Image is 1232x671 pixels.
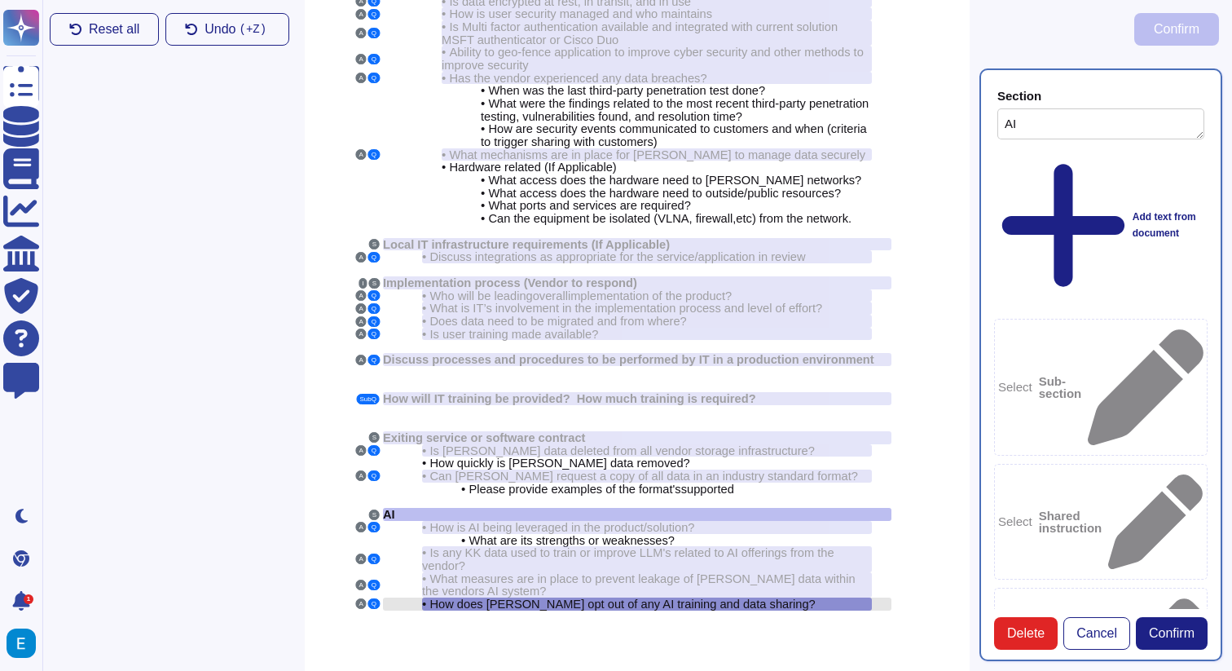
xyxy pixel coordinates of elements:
[368,470,380,481] button: Q
[50,13,159,46] button: Reset all
[994,319,1208,456] div: Select
[7,629,36,658] img: user
[442,71,446,85] span: •
[488,174,861,187] span: What access does the hardware need to [PERSON_NAME] networks?
[1136,617,1208,650] button: Confirm
[355,329,366,339] button: A
[422,520,426,534] span: •
[236,24,271,35] kbd: ( +Z)
[355,598,366,609] button: A
[383,276,637,289] span: Implementation process (Vendor to respond)
[368,54,380,64] button: Q
[568,289,732,302] span: implementation of the product?
[3,625,47,661] button: user
[1039,375,1082,400] b: Sub-section
[481,83,485,97] span: •
[368,149,380,160] button: Q
[383,431,585,444] span: Exiting service or software contract
[368,598,380,609] button: Q
[355,73,366,83] button: A
[469,534,675,547] span: What are its strengths or weaknesses?
[481,96,485,110] span: •
[355,554,366,564] button: A
[488,199,690,212] span: What ports and services are required?
[368,316,380,327] button: Q
[368,355,380,365] button: Q
[429,457,689,470] span: How quickly is [PERSON_NAME] data removed?
[481,121,485,135] span: •
[359,278,367,289] button: I
[481,97,869,123] span: What were the findings related to the most recent third-party penetration testing, vulnerabilitie...
[422,546,834,572] span: Is any KK data used to train or improve LLM's related to AI offerings from the vendor?
[488,84,765,97] span: When was the last third-party penetration test done?
[429,444,814,457] span: Is [PERSON_NAME] data deleted from all vendor storage infrastructure?
[461,533,465,547] span: •
[355,54,366,64] button: A
[355,149,366,160] button: A
[368,445,380,456] button: Q
[997,90,1041,102] div: Section
[383,508,395,521] span: AI
[368,522,380,532] button: Q
[165,13,289,46] button: Undo(+Z)
[429,302,822,315] span: What is IT’s involvement in the implementation process and level of effort?
[422,469,426,483] span: •
[481,186,485,200] span: •
[429,315,686,328] span: Does data need to be migrated and from where?
[368,252,380,263] button: Q
[355,303,366,314] button: A
[422,327,426,341] span: •
[488,212,736,225] span: Can the equipment be isolated (VLNA, firewall,
[369,278,380,289] button: S
[994,617,1058,650] button: Delete
[422,572,856,598] span: What measures are in place to prevent leakage of [PERSON_NAME] data within the vendors AI system?
[422,456,426,470] span: •
[355,522,366,532] button: A
[368,73,380,83] button: Q
[422,249,426,263] span: •
[422,301,426,315] span: •
[1076,627,1117,640] span: Cancel
[481,122,867,148] span: How are security events communicated to customers and when (criteria to trigger sharing with cust...
[997,108,1204,139] textarea: AI
[1039,510,1102,534] b: Shared instruction
[422,597,426,611] span: •
[442,160,446,174] span: •
[383,392,756,405] span: How will IT training be provided? How much training is required?
[422,289,426,302] span: •
[481,198,485,212] span: •
[355,580,366,590] button: A
[1154,23,1199,36] span: Confirm
[481,211,485,225] span: •
[357,394,380,404] button: SubQ
[429,521,694,534] span: How is AI being leveraged in the product/solution?
[368,554,380,564] button: Q
[461,482,465,496] span: •
[449,161,616,174] span: Hardware related (If Applicable)
[533,289,568,302] span: overall
[442,46,864,72] span: Ability to geo-fence application to improve cyber security and other methods to improve security
[449,72,706,85] span: Has the vendor experienced any data breaches?
[422,314,426,328] span: •
[355,252,366,263] button: A
[1134,13,1219,46] button: Confirm
[355,290,366,301] button: A
[752,212,851,225] span: ) from the network.
[442,148,446,161] span: •
[355,470,366,481] button: A
[422,444,426,457] span: •
[481,173,485,187] span: •
[355,445,366,456] button: A
[449,148,865,161] span: What mechanisms are in place for [PERSON_NAME] to manage data securely
[368,303,380,314] button: Q
[429,328,598,341] span: Is user training made available?
[422,545,426,559] span: •
[383,353,874,366] span: Discuss processes and procedures to be performed by IT in a production environment
[997,150,1204,301] div: Add text from document
[429,598,815,611] span: How does [PERSON_NAME] opt out of any AI training and data sharing?
[469,483,680,496] span: Please provide examples of the format's
[368,329,380,339] button: Q
[429,289,532,302] span: Who will be leading
[488,187,841,200] span: What access does the hardware need to outside/public resources?
[429,470,857,483] span: Can [PERSON_NAME] request a copy of all data in an industry standard format?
